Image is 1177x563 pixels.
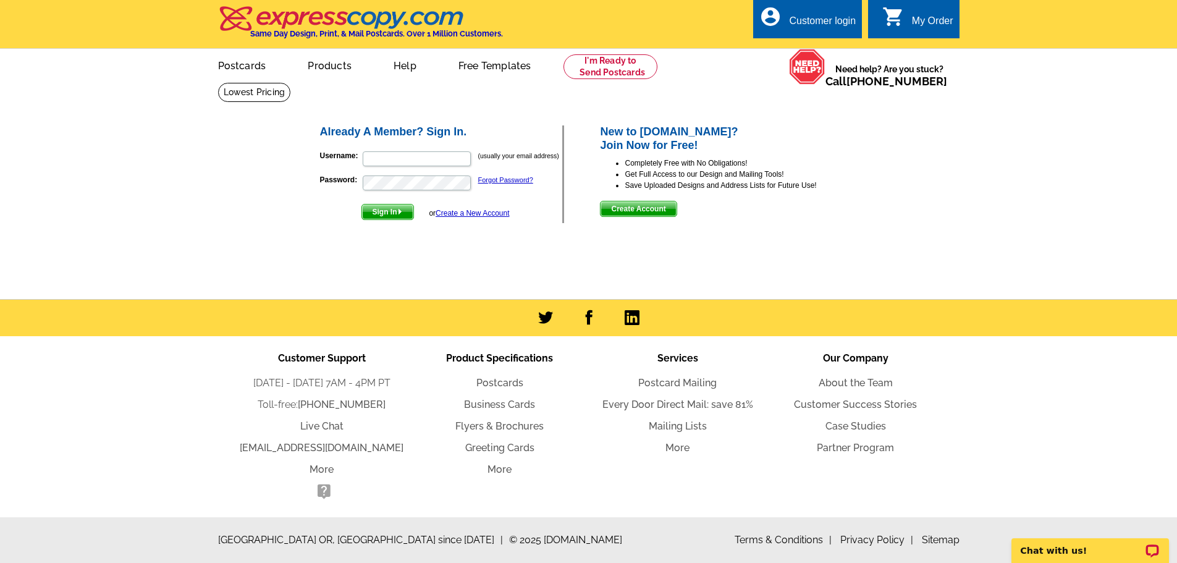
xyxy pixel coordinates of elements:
[439,50,551,79] a: Free Templates
[825,420,886,432] a: Case Studies
[817,442,894,454] a: Partner Program
[240,442,403,454] a: [EMAIL_ADDRESS][DOMAIN_NAME]
[298,399,386,410] a: [PHONE_NUMBER]
[320,125,563,139] h2: Already A Member? Sign In.
[465,442,534,454] a: Greeting Cards
[665,442,690,454] a: More
[476,377,523,389] a: Postcards
[278,352,366,364] span: Customer Support
[759,14,856,29] a: account_circle Customer login
[794,399,917,410] a: Customer Success Stories
[218,533,503,548] span: [GEOGRAPHIC_DATA] OR, [GEOGRAPHIC_DATA] since [DATE]
[198,50,286,79] a: Postcards
[601,201,676,216] span: Create Account
[310,464,334,475] a: More
[600,201,677,217] button: Create Account
[912,15,953,33] div: My Order
[374,50,436,79] a: Help
[320,174,361,185] label: Password:
[625,169,859,180] li: Get Full Access to our Design and Mailing Tools!
[789,49,825,85] img: help
[823,352,888,364] span: Our Company
[625,158,859,169] li: Completely Free with No Obligations!
[759,6,782,28] i: account_circle
[478,176,533,184] a: Forgot Password?
[300,420,344,432] a: Live Chat
[320,150,361,161] label: Username:
[487,464,512,475] a: More
[922,534,960,546] a: Sitemap
[1003,524,1177,563] iframe: LiveChat chat widget
[625,180,859,191] li: Save Uploaded Designs and Address Lists for Future Use!
[509,533,622,548] span: © 2025 [DOMAIN_NAME]
[825,75,947,88] span: Call
[250,29,503,38] h4: Same Day Design, Print, & Mail Postcards. Over 1 Million Customers.
[455,420,544,432] a: Flyers & Brochures
[436,209,509,218] a: Create a New Account
[825,63,953,88] span: Need help? Are you stuck?
[446,352,553,364] span: Product Specifications
[218,15,503,38] a: Same Day Design, Print, & Mail Postcards. Over 1 Million Customers.
[464,399,535,410] a: Business Cards
[846,75,947,88] a: [PHONE_NUMBER]
[233,376,411,391] li: [DATE] - [DATE] 7AM - 4PM PT
[478,152,559,159] small: (usually your email address)
[649,420,707,432] a: Mailing Lists
[657,352,698,364] span: Services
[819,377,893,389] a: About the Team
[735,534,832,546] a: Terms & Conditions
[882,6,905,28] i: shopping_cart
[600,125,859,152] h2: New to [DOMAIN_NAME]? Join Now for Free!
[233,397,411,412] li: Toll-free:
[361,204,414,220] button: Sign In
[602,399,753,410] a: Every Door Direct Mail: save 81%
[638,377,717,389] a: Postcard Mailing
[397,209,403,214] img: button-next-arrow-white.png
[429,208,509,219] div: or
[882,14,953,29] a: shopping_cart My Order
[288,50,371,79] a: Products
[789,15,856,33] div: Customer login
[840,534,913,546] a: Privacy Policy
[362,205,413,219] span: Sign In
